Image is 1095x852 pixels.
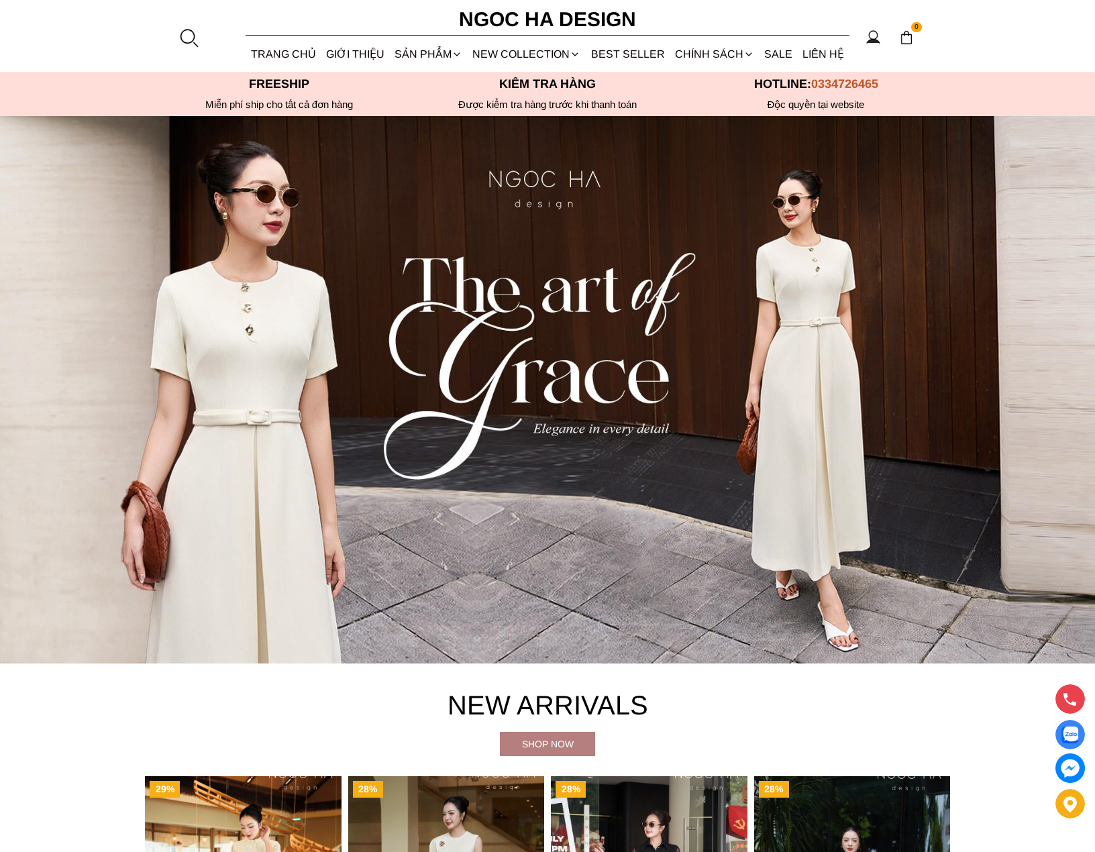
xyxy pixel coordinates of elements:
[447,3,648,36] a: Ngoc Ha Design
[500,737,595,751] div: Shop now
[798,36,849,72] a: LIÊN HỆ
[682,77,950,91] p: Hotline:
[145,99,413,111] div: Miễn phí ship cho tất cả đơn hàng
[1055,720,1085,749] a: Display image
[468,36,586,72] a: NEW COLLECTION
[811,77,878,91] span: 0334726465
[499,77,596,91] font: Kiểm tra hàng
[246,36,321,72] a: TRANG CHỦ
[145,77,413,91] p: Freeship
[586,36,670,72] a: BEST SELLER
[899,30,914,45] img: img-CART-ICON-ksit0nf1
[670,36,759,72] div: Chính sách
[321,36,389,72] a: GIỚI THIỆU
[1055,753,1085,783] a: messenger
[1061,727,1078,743] img: Display image
[911,22,922,33] span: 0
[145,684,950,727] h4: New Arrivals
[760,36,798,72] a: SALE
[682,99,950,111] h6: Độc quyền tại website
[500,732,595,756] a: Shop now
[390,36,468,72] div: SẢN PHẨM
[413,99,682,111] p: Được kiểm tra hàng trước khi thanh toán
